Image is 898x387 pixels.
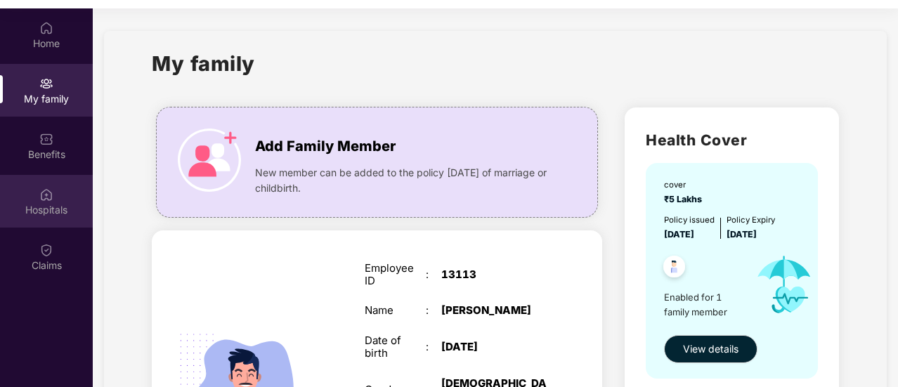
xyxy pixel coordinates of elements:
[657,251,691,286] img: svg+xml;base64,PHN2ZyB4bWxucz0iaHR0cDovL3d3dy53My5vcmcvMjAwMC9zdmciIHdpZHRoPSI0OC45NDMiIGhlaWdodD...
[365,262,426,287] div: Employee ID
[727,214,775,226] div: Policy Expiry
[426,304,441,317] div: :
[441,268,548,281] div: 13113
[178,129,241,192] img: icon
[664,229,694,240] span: [DATE]
[441,341,548,353] div: [DATE]
[664,194,706,204] span: ₹5 Lakhs
[39,21,53,35] img: svg+xml;base64,PHN2ZyBpZD0iSG9tZSIgeG1sbnM9Imh0dHA6Ly93d3cudzMub3JnLzIwMDAvc3ZnIiB3aWR0aD0iMjAiIG...
[441,304,548,317] div: [PERSON_NAME]
[683,341,738,357] span: View details
[255,136,396,157] span: Add Family Member
[39,132,53,146] img: svg+xml;base64,PHN2ZyBpZD0iQmVuZWZpdHMiIHhtbG5zPSJodHRwOi8vd3d3LnczLm9yZy8yMDAwL3N2ZyIgd2lkdGg9Ij...
[39,188,53,202] img: svg+xml;base64,PHN2ZyBpZD0iSG9zcGl0YWxzIiB4bWxucz0iaHR0cDovL3d3dy53My5vcmcvMjAwMC9zdmciIHdpZHRoPS...
[39,77,53,91] img: svg+xml;base64,PHN2ZyB3aWR0aD0iMjAiIGhlaWdodD0iMjAiIHZpZXdCb3g9IjAgMCAyMCAyMCIgZmlsbD0ibm9uZSIgeG...
[664,178,706,191] div: cover
[426,268,441,281] div: :
[39,243,53,257] img: svg+xml;base64,PHN2ZyBpZD0iQ2xhaW0iIHhtbG5zPSJodHRwOi8vd3d3LnczLm9yZy8yMDAwL3N2ZyIgd2lkdGg9IjIwIi...
[365,334,426,360] div: Date of birth
[255,165,554,196] span: New member can be added to the policy [DATE] of marriage or childbirth.
[426,341,441,353] div: :
[152,48,255,79] h1: My family
[646,129,817,152] h2: Health Cover
[745,242,824,328] img: icon
[727,229,757,240] span: [DATE]
[664,290,745,319] span: Enabled for 1 family member
[664,335,757,363] button: View details
[664,214,715,226] div: Policy issued
[365,304,426,317] div: Name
